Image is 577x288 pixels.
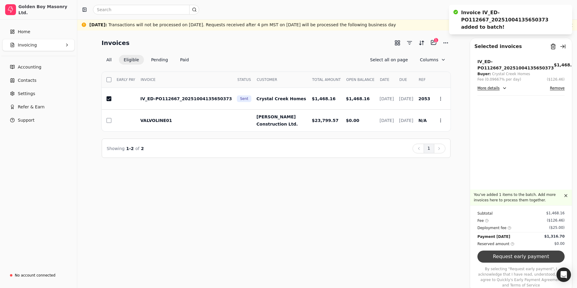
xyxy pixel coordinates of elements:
button: Select all on page [365,55,413,65]
div: Open Intercom Messenger [556,267,571,282]
p: You've added 1 items to the batch. Add more invoices here to process them together. [474,192,562,203]
div: Deployment fee [477,225,511,231]
span: DUE [399,77,407,82]
div: Subtotal [477,210,493,216]
div: Fee (0.09667% per day) [477,77,521,82]
div: ($25.00) [549,225,565,230]
button: More [441,38,451,48]
a: No account connected [2,270,75,281]
div: ($126.46) [547,218,565,223]
span: Crystal Creek Homes [257,96,306,101]
span: $23,799.57 [312,118,339,123]
input: Search [93,5,199,14]
div: Reserved amount [477,241,514,247]
p: By selecting "Request early payment", I acknowledge that I have read, understood, and agree to Qu... [477,266,565,288]
span: DATE [380,77,389,82]
div: Fee [477,218,489,224]
div: Payment [DATE] [477,234,510,240]
div: Invoice IV_ED-PO112667_20251004135650373 added to batch! [461,9,560,31]
div: Selected invoices [474,43,522,50]
span: STATUS [237,77,251,82]
span: INVOICE [141,77,155,82]
div: 1 [434,38,438,43]
button: Eligible [119,55,144,65]
button: ($126.46) [547,77,565,82]
button: Batch (1) [429,38,438,47]
span: OPEN BALANCE [346,77,375,82]
button: More details [477,85,507,92]
div: Buyer: [477,71,491,77]
span: REF [419,77,426,82]
button: Sort [417,38,426,48]
button: Refer & Earn [2,101,75,113]
span: [DATE] [399,118,413,123]
button: Pending [146,55,173,65]
h2: Invoices [102,38,130,48]
span: Contacts [18,77,37,84]
div: Golden Boy Masonry Ltd. [18,4,72,16]
span: VALVOLINE01 [140,118,172,123]
span: [DATE] [399,96,413,101]
span: $0.00 [346,118,359,123]
button: Support [2,114,75,126]
span: Sent [240,96,248,101]
div: $1,316.70 [544,234,565,239]
button: Paid [175,55,194,65]
a: Accounting [2,61,75,73]
span: Home [18,29,30,35]
a: Contacts [2,74,75,86]
span: Settings [18,91,35,97]
span: [DATE] [380,96,394,101]
div: $1,468.16 [546,210,565,216]
a: Home [2,26,75,38]
span: 2 [141,146,144,151]
span: 1 - 2 [126,146,134,151]
button: Remove [550,85,565,92]
span: $1,468.16 [346,96,370,101]
span: Support [18,117,34,123]
span: of [135,146,139,151]
span: [DATE] [380,118,394,123]
div: Crystal Creek Homes [492,71,530,77]
button: Invoicing [2,39,75,51]
span: [DATE] : [89,22,107,27]
div: Transactions will not be processed on [DATE]. Requests received after 4 pm MST on [DATE] will be ... [89,22,396,28]
div: IV_ED-PO112667_20251004135650373 [477,59,554,71]
span: N/A [419,118,427,123]
span: EARLY PAY [117,77,135,82]
span: IV_ED-PO112667_20251004135650373 [140,96,232,101]
div: Invoice filter options [102,55,194,65]
div: $0.00 [554,241,565,246]
button: All [102,55,116,65]
span: Accounting [18,64,41,70]
div: No account connected [15,273,56,278]
span: Invoicing [18,42,37,48]
span: TOTAL AMOUNT [312,77,341,82]
span: $1,468.16 [312,96,336,101]
button: 1 [424,144,434,153]
span: Showing [107,146,125,151]
button: Request early payment [477,251,565,263]
span: CUSTOMER [257,77,277,82]
button: Column visibility settings [415,55,451,65]
span: 2053 [419,96,430,101]
span: Refer & Earn [18,104,45,110]
a: Settings [2,88,75,100]
span: [PERSON_NAME] Construction Ltd. [257,114,298,126]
